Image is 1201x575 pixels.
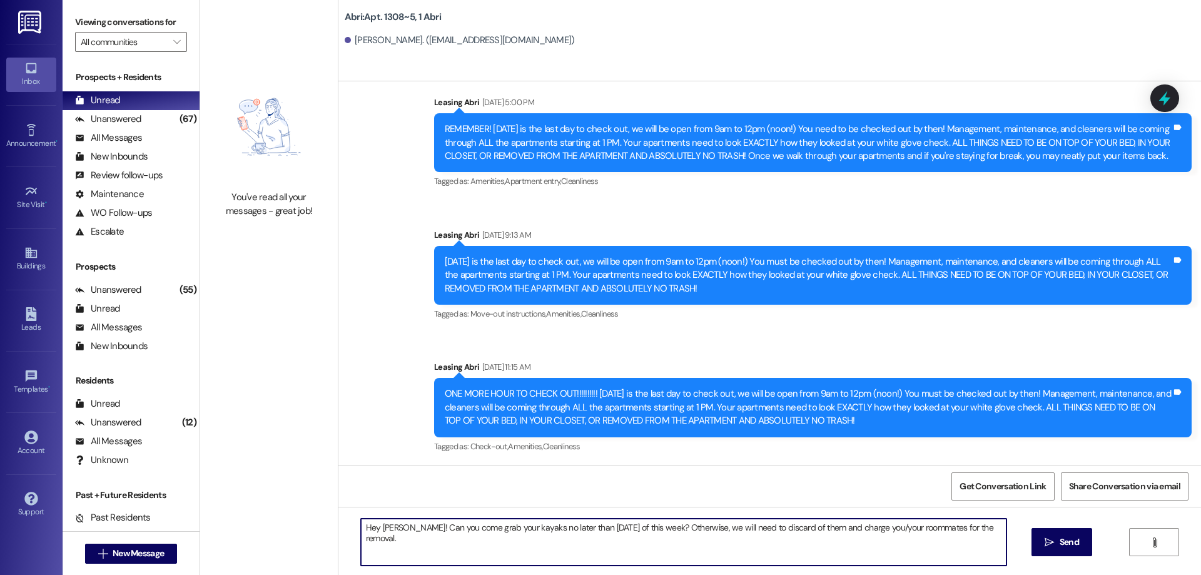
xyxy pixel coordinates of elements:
div: Unread [75,397,120,410]
span: Amenities , [470,176,505,186]
div: (12) [179,413,200,432]
span: Amenities , [508,441,543,452]
div: You've read all your messages - great job! [214,191,324,218]
div: Tagged as: [434,172,1192,190]
label: Viewing conversations for [75,13,187,32]
div: (67) [176,109,200,129]
i:  [1150,537,1159,547]
div: All Messages [75,435,142,448]
a: Buildings [6,242,56,276]
button: Get Conversation Link [951,472,1054,501]
img: ResiDesk Logo [18,11,44,34]
span: Cleanliness [581,308,619,319]
div: Leasing Abri [434,96,1192,113]
img: empty-state [214,69,324,185]
div: Unknown [75,454,128,467]
i:  [1045,537,1054,547]
div: Tagged as: [434,437,1192,455]
div: Escalate [75,225,124,238]
div: Prospects + Residents [63,71,200,84]
span: • [56,137,58,146]
span: Cleanliness [561,176,599,186]
div: Leasing Abri [434,360,1192,378]
div: [DATE] is the last day to check out, we will be open from 9am to 12pm (noon!) You must be checked... [445,255,1172,295]
span: Get Conversation Link [960,480,1046,493]
span: New Message [113,547,164,560]
a: Account [6,427,56,461]
b: Abri: Apt. 1308~5, 1 Abri [345,11,441,24]
span: Apartment entry , [505,176,561,186]
span: Amenities , [546,308,581,319]
div: Tagged as: [434,305,1192,323]
div: WO Follow-ups [75,206,152,220]
div: New Inbounds [75,340,148,353]
input: All communities [81,32,167,52]
span: • [48,383,50,392]
a: Support [6,488,56,522]
span: Send [1060,536,1079,549]
i:  [173,37,180,47]
span: • [45,198,47,207]
div: Residents [63,374,200,387]
div: (55) [176,280,200,300]
div: Unanswered [75,283,141,297]
div: Unanswered [75,113,141,126]
div: [DATE] 9:13 AM [479,228,531,242]
div: Review follow-ups [75,169,163,182]
i:  [98,549,108,559]
a: Templates • [6,365,56,399]
span: Share Conversation via email [1069,480,1180,493]
div: All Messages [75,321,142,334]
button: Send [1031,528,1092,556]
div: Past + Future Residents [63,489,200,502]
span: Move-out instructions , [470,308,547,319]
div: Prospects [63,260,200,273]
div: Past Residents [75,511,151,524]
textarea: Hey [PERSON_NAME]! Can you come grab your kayaks no later than [DATE] of this week? Otherwise, we... [361,519,1006,566]
button: Share Conversation via email [1061,472,1188,501]
div: New Inbounds [75,150,148,163]
div: [DATE] 5:00 PM [479,96,534,109]
div: Unanswered [75,416,141,429]
span: Cleanliness [543,441,580,452]
div: [PERSON_NAME]. ([EMAIL_ADDRESS][DOMAIN_NAME]) [345,34,575,47]
a: Leads [6,303,56,337]
div: All Messages [75,131,142,145]
div: REMEMBER! [DATE] is the last day to check out, we will be open from 9am to 12pm (noon!) You need ... [445,123,1172,163]
button: New Message [85,544,178,564]
div: Unread [75,94,120,107]
a: Inbox [6,58,56,91]
div: Leasing Abri [434,228,1192,246]
div: [DATE] 11:15 AM [479,360,530,374]
div: Unread [75,302,120,315]
a: Site Visit • [6,181,56,215]
div: Maintenance [75,188,144,201]
div: ONE MORE HOUR TO CHECK OUT!!!!!!!!!! [DATE] is the last day to check out, we will be open from 9a... [445,387,1172,427]
span: Check-out , [470,441,509,452]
